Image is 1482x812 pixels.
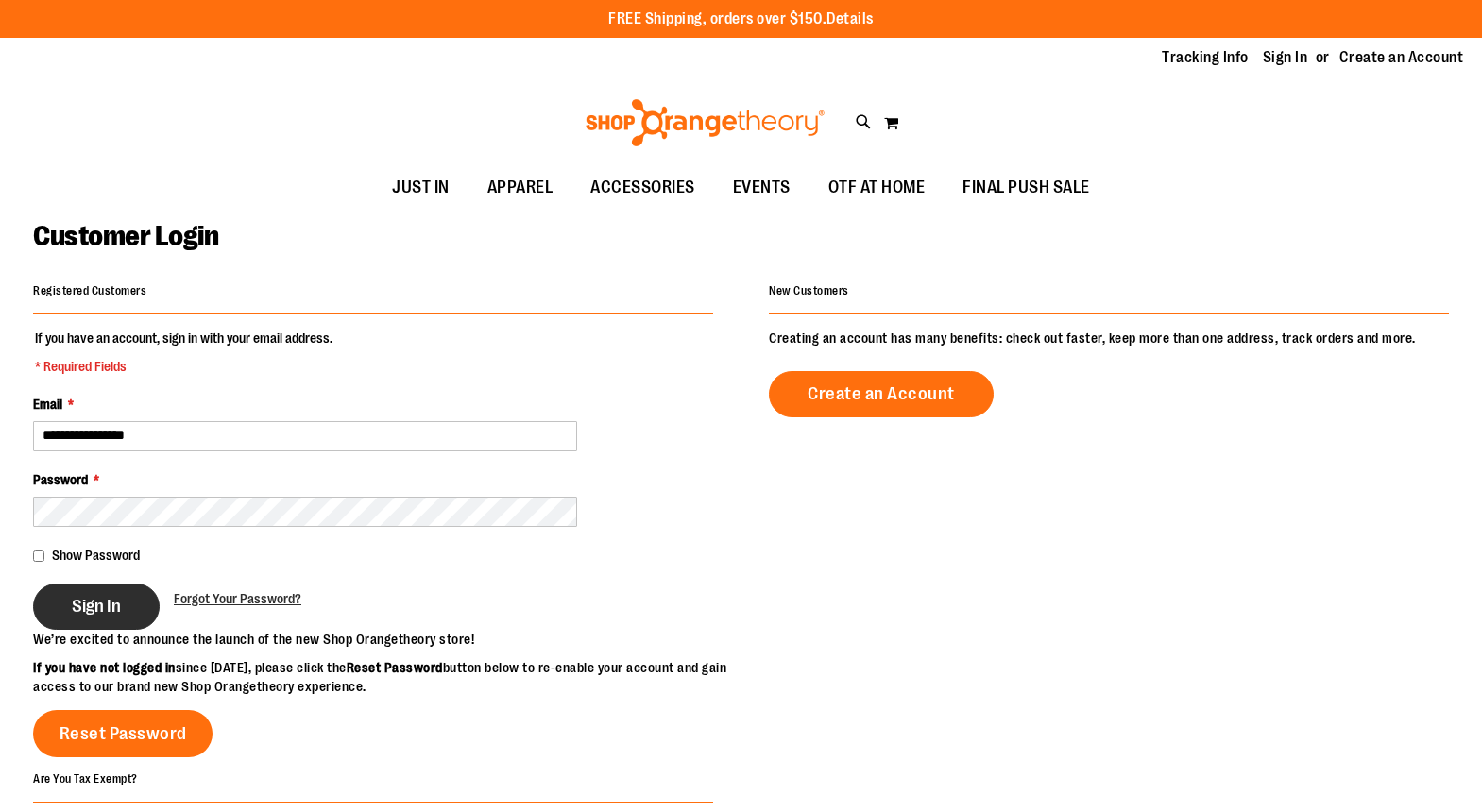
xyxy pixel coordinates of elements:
[33,658,741,696] p: since [DATE], please click the button below to re-enable your account and gain access to our bran...
[714,166,809,210] a: EVENTS
[52,548,140,563] span: Show Password
[769,284,849,297] strong: New Customers
[1263,47,1308,68] a: Sign In
[808,383,955,404] span: Create an Account
[33,584,160,630] button: Sign In
[590,166,695,209] span: ACCESSORIES
[468,166,572,210] a: APPAREL
[733,166,791,209] span: EVENTS
[33,220,218,252] span: Customer Login
[571,166,714,210] a: ACCESSORIES
[769,329,1449,347] p: Creating an account has many benefits: check out faster, keep more than one address, track orders...
[769,371,994,417] a: Create an Account
[72,596,121,617] span: Sign In
[33,397,62,412] span: Email
[174,589,301,608] a: Forgot Your Password?
[1162,47,1249,68] a: Tracking Info
[60,723,187,744] span: Reset Password
[944,166,1109,210] a: FINAL PUSH SALE
[608,8,874,30] p: FREE Shipping, orders over $150.
[583,99,827,146] img: Shop Orangetheory
[33,660,176,675] strong: If you have not logged in
[487,166,554,209] span: APPAREL
[826,10,874,27] a: Details
[33,710,213,757] a: Reset Password
[33,284,146,297] strong: Registered Customers
[33,329,334,376] legend: If you have an account, sign in with your email address.
[1339,47,1464,68] a: Create an Account
[33,630,741,649] p: We’re excited to announce the launch of the new Shop Orangetheory store!
[174,591,301,606] span: Forgot Your Password?
[809,166,945,210] a: OTF AT HOME
[33,472,88,487] span: Password
[347,660,443,675] strong: Reset Password
[962,166,1090,209] span: FINAL PUSH SALE
[35,357,332,376] span: * Required Fields
[392,166,450,209] span: JUST IN
[828,166,926,209] span: OTF AT HOME
[33,771,138,785] strong: Are You Tax Exempt?
[373,166,468,210] a: JUST IN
